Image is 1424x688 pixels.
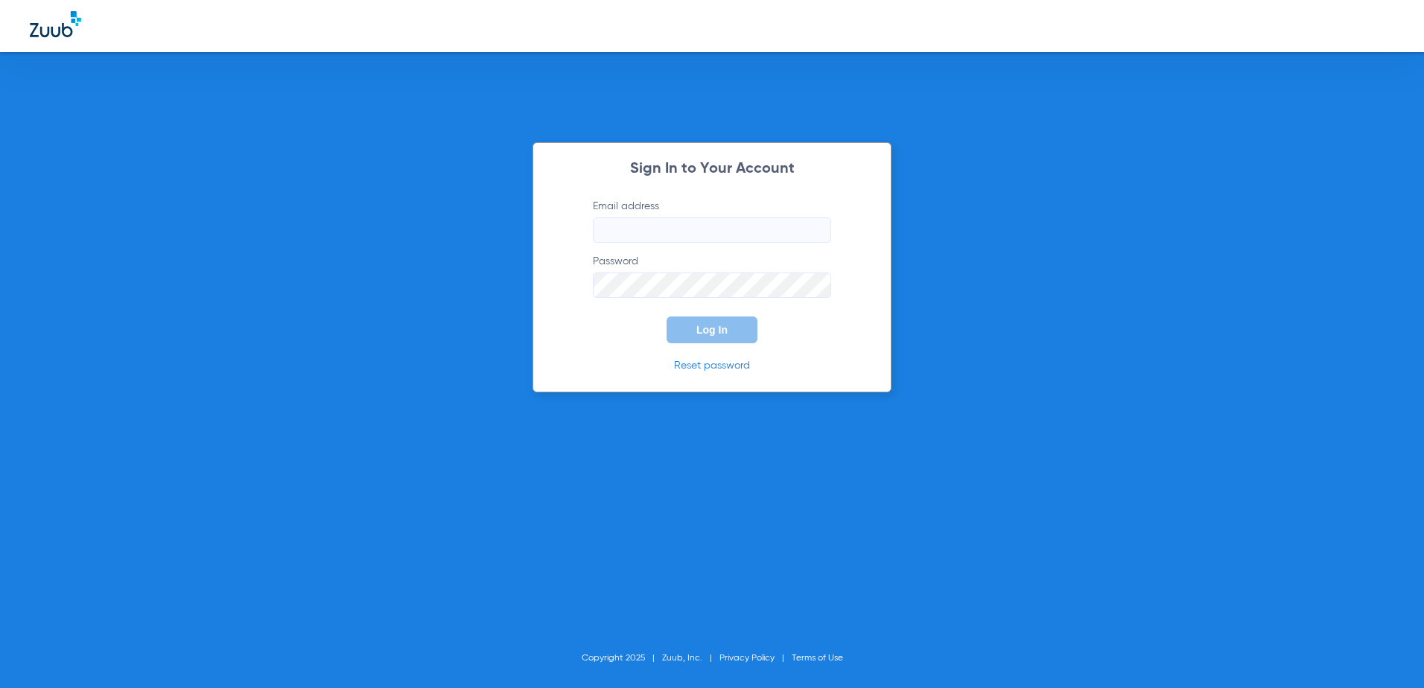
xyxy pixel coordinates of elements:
span: Log In [696,324,728,336]
label: Password [593,254,831,298]
button: Log In [667,316,757,343]
label: Email address [593,199,831,243]
li: Copyright 2025 [582,651,662,666]
input: Password [593,273,831,298]
input: Email address [593,217,831,243]
li: Zuub, Inc. [662,651,719,666]
a: Terms of Use [792,654,843,663]
a: Reset password [674,360,750,371]
a: Privacy Policy [719,654,775,663]
h2: Sign In to Your Account [570,162,854,176]
img: Zuub Logo [30,11,81,37]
